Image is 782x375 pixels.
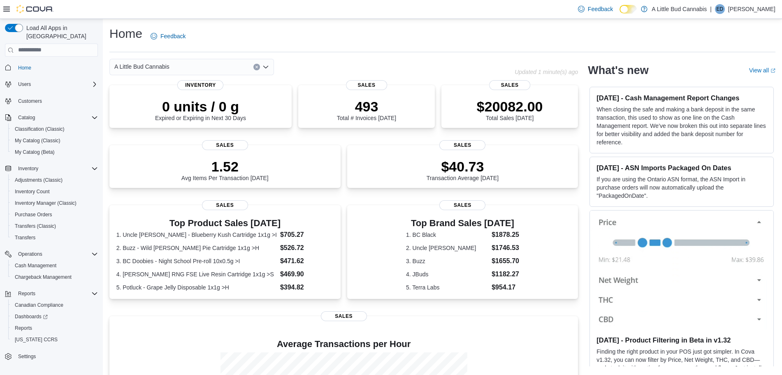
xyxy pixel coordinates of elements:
[8,174,101,186] button: Adjustments (Classic)
[15,149,55,155] span: My Catalog (Beta)
[116,231,277,239] dt: 1. Uncle [PERSON_NAME] - Blueberry Kush Cartridge 1x1g >I
[728,4,775,14] p: [PERSON_NAME]
[406,257,488,265] dt: 3. Buzz
[15,351,98,361] span: Settings
[439,200,485,210] span: Sales
[515,69,578,75] p: Updated 1 minute(s) ago
[160,32,186,40] span: Feedback
[2,248,101,260] button: Operations
[116,283,277,292] dt: 5. Potluck - Grape Jelly Disposable 1x1g >H
[15,211,52,218] span: Purchase Orders
[337,98,396,115] p: 493
[12,147,98,157] span: My Catalog (Beta)
[8,232,101,243] button: Transfers
[116,257,277,265] dt: 3. BC Doobies - Night School Pre-roll 10x0.5g >I
[12,175,66,185] a: Adjustments (Classic)
[8,209,101,220] button: Purchase Orders
[116,244,277,252] dt: 2. Buzz - Wild [PERSON_NAME] Pie Cartridge 1x1g >H
[12,187,98,197] span: Inventory Count
[12,221,59,231] a: Transfers (Classic)
[12,261,60,271] a: Cash Management
[116,339,571,349] h4: Average Transactions per Hour
[12,175,98,185] span: Adjustments (Classic)
[12,335,98,345] span: Washington CCRS
[12,124,98,134] span: Classification (Classic)
[15,234,35,241] span: Transfers
[8,220,101,232] button: Transfers (Classic)
[18,65,31,71] span: Home
[492,256,519,266] dd: $1655.70
[12,323,98,333] span: Reports
[177,80,223,90] span: Inventory
[15,249,98,259] span: Operations
[12,233,39,243] a: Transfers
[12,300,98,310] span: Canadian Compliance
[8,334,101,345] button: [US_STATE] CCRS
[477,98,543,115] p: $20082.00
[18,251,42,257] span: Operations
[2,350,101,362] button: Settings
[588,64,648,77] h2: What's new
[492,282,519,292] dd: $954.17
[262,64,269,70] button: Open list of options
[12,187,53,197] a: Inventory Count
[15,63,35,73] a: Home
[2,62,101,74] button: Home
[12,261,98,271] span: Cash Management
[147,28,189,44] a: Feedback
[15,262,56,269] span: Cash Management
[8,123,101,135] button: Classification (Classic)
[596,105,767,146] p: When closing the safe and making a bank deposit in the same transaction, this used to show as one...
[427,158,499,181] div: Transaction Average [DATE]
[477,98,543,121] div: Total Sales [DATE]
[12,335,61,345] a: [US_STATE] CCRS
[18,290,35,297] span: Reports
[770,68,775,73] svg: External link
[8,135,101,146] button: My Catalog (Classic)
[280,230,334,240] dd: $705.27
[715,4,725,14] div: Ethan Dewar
[710,4,712,14] p: |
[749,67,775,74] a: View allExternal link
[12,210,98,220] span: Purchase Orders
[114,62,169,72] span: A Little Bud Cannabis
[23,24,98,40] span: Load All Apps in [GEOGRAPHIC_DATA]
[2,95,101,107] button: Customers
[15,137,60,144] span: My Catalog (Classic)
[12,198,80,208] a: Inventory Manager (Classic)
[596,336,767,344] h3: [DATE] - Product Filtering in Beta in v1.32
[620,5,637,14] input: Dark Mode
[18,114,35,121] span: Catalog
[155,98,246,121] div: Expired or Expiring in Next 30 Days
[2,288,101,299] button: Reports
[12,233,98,243] span: Transfers
[406,283,488,292] dt: 5. Terra Labs
[15,336,58,343] span: [US_STATE] CCRS
[15,96,45,106] a: Customers
[202,140,248,150] span: Sales
[8,271,101,283] button: Chargeback Management
[575,1,616,17] a: Feedback
[116,270,277,278] dt: 4. [PERSON_NAME] RNG FSE Live Resin Cartridge 1x1g >S
[8,311,101,322] a: Dashboards
[15,249,46,259] button: Operations
[15,274,72,280] span: Chargeback Management
[15,126,65,132] span: Classification (Classic)
[15,325,32,331] span: Reports
[15,200,77,206] span: Inventory Manager (Classic)
[109,25,142,42] h1: Home
[12,147,58,157] a: My Catalog (Beta)
[15,62,98,73] span: Home
[2,112,101,123] button: Catalog
[12,312,51,322] a: Dashboards
[492,230,519,240] dd: $1878.25
[253,64,260,70] button: Clear input
[406,244,488,252] dt: 2. Uncle [PERSON_NAME]
[12,300,67,310] a: Canadian Compliance
[8,186,101,197] button: Inventory Count
[2,163,101,174] button: Inventory
[12,136,98,146] span: My Catalog (Classic)
[202,200,248,210] span: Sales
[15,113,38,123] button: Catalog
